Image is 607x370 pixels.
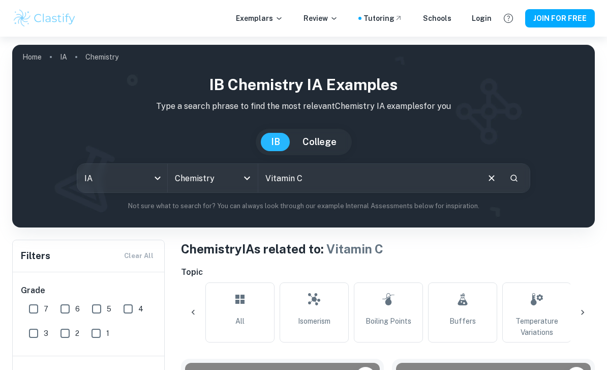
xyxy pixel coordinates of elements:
[22,50,42,64] a: Home
[366,316,411,327] span: Boiling Points
[106,328,109,339] span: 1
[423,13,451,24] a: Schools
[236,13,283,24] p: Exemplars
[507,316,567,338] span: Temperature Variations
[449,316,476,327] span: Buffers
[20,100,587,112] p: Type a search phrase to find the most relevant Chemistry IA examples for you
[505,169,523,187] button: Search
[21,249,50,263] h6: Filters
[75,328,79,339] span: 2
[261,133,290,151] button: IB
[298,316,330,327] span: Isomerism
[12,8,77,29] img: Clastify logo
[20,201,587,211] p: Not sure what to search for? You can always look through our example Internal Assessments below f...
[107,303,111,315] span: 5
[500,10,517,27] button: Help and Feedback
[77,164,167,192] div: IA
[20,73,587,96] h1: IB Chemistry IA examples
[85,51,118,63] p: Chemistry
[326,242,383,256] span: Vitamin C
[181,266,595,278] h6: Topic
[472,13,492,24] a: Login
[60,50,67,64] a: IA
[363,13,403,24] a: Tutoring
[44,328,48,339] span: 3
[138,303,143,315] span: 4
[240,171,254,185] button: Open
[292,133,347,151] button: College
[21,284,157,297] h6: Grade
[75,303,80,315] span: 6
[235,316,245,327] span: All
[258,164,478,192] input: E.g. enthalpy of combustion, Winkler method, phosphate and temperature...
[525,9,595,27] button: JOIN FOR FREE
[44,303,48,315] span: 7
[181,240,595,258] h1: Chemistry IAs related to:
[303,13,338,24] p: Review
[12,45,595,227] img: profile cover
[482,168,501,188] button: Clear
